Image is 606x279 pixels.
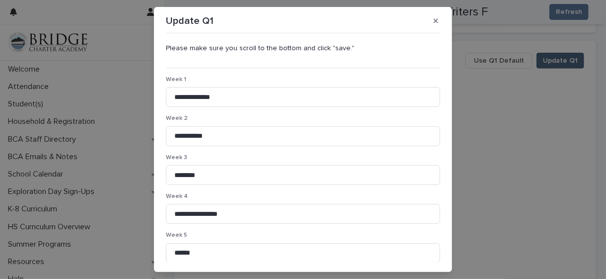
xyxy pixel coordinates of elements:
span: Week 4 [166,193,188,199]
p: Update Q1 [166,15,214,27]
span: Week 5 [166,232,187,238]
span: Week 1 [166,77,186,83]
span: Week 3 [166,155,187,161]
p: Please make sure you scroll to the bottom and click "save." [166,44,440,53]
span: Week 2 [166,115,188,121]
